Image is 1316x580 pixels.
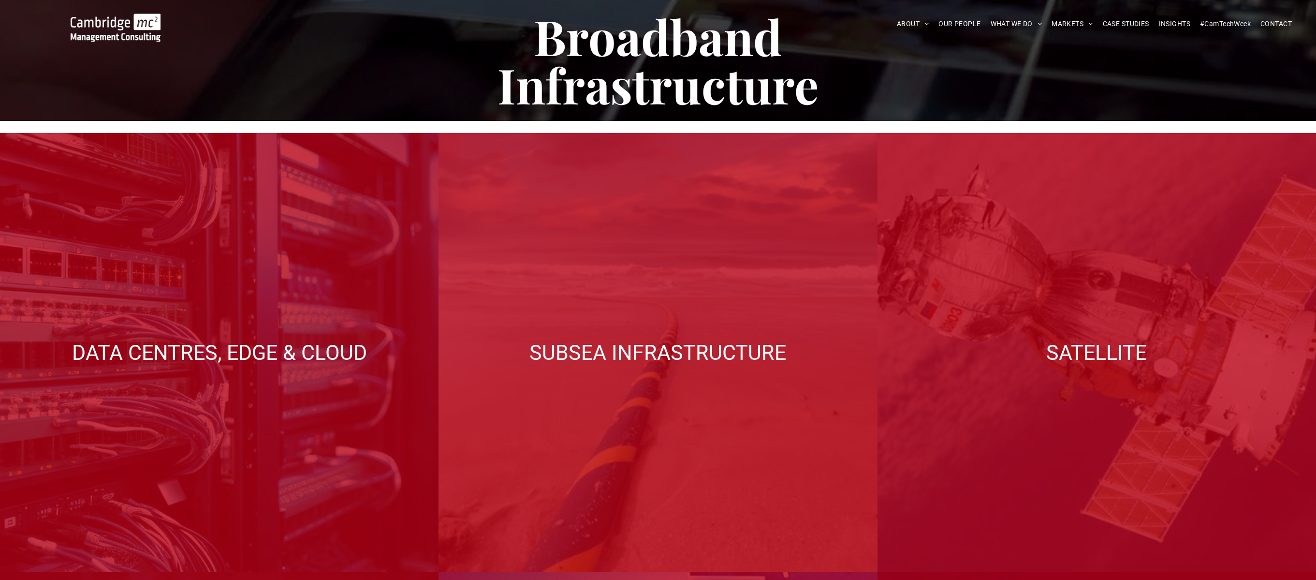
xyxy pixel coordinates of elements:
[986,16,1047,31] a: WHAT WE DO
[497,4,819,117] span: Broadband Infrastructure
[877,133,1316,572] a: A large mall with arched glass roof
[1047,16,1097,31] a: MARKETS
[892,16,934,31] a: ABOUT
[1256,16,1297,31] a: CONTACT
[1195,16,1256,31] a: #CamTechWeek
[1098,16,1154,31] a: CASE STUDIES
[934,16,985,31] a: OUR PEOPLE
[71,15,161,25] a: Your Business Transformed | Cambridge Management Consulting
[71,14,161,42] img: Cambridge MC Logo, digital transformation
[1154,16,1195,31] a: INSIGHTS
[439,133,877,572] a: Subsea Infrastructure | Cambridge Management Consulting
